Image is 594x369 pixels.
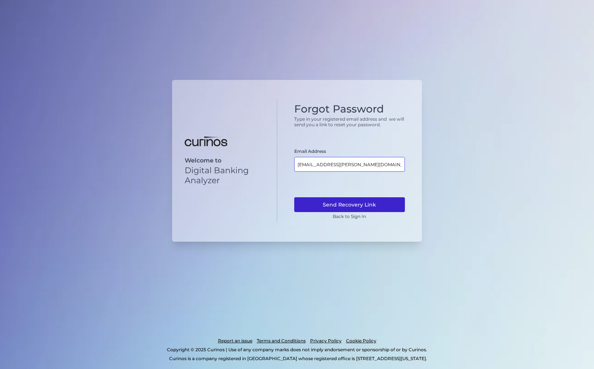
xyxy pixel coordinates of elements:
p: Copyright © 2025 Curinos | Use of any company marks does not imply endorsement or sponsorship of ... [36,345,558,354]
button: Send Recovery Link [294,197,405,212]
a: Report an issue [218,336,252,345]
p: Type in your registered email address and we will send you a link to reset your password. [294,116,405,127]
a: Cookie Policy [346,336,376,345]
a: Terms and Conditions [257,336,306,345]
label: Email Address [294,148,326,154]
p: Curinos is a company registered in [GEOGRAPHIC_DATA] whose registered office is [STREET_ADDRESS][... [38,354,558,363]
input: Email [294,157,405,172]
h1: Forgot Password [294,103,405,115]
a: Back to Sign In [333,214,366,219]
img: Digital Banking Analyzer [185,137,227,146]
p: Welcome to [185,157,264,164]
p: Digital Banking Analyzer [185,165,264,185]
a: Privacy Policy [310,336,342,345]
